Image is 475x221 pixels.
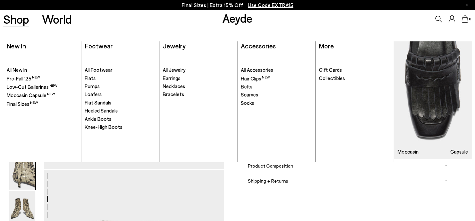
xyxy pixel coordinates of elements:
[85,99,156,106] a: Flat Sandals
[85,75,156,82] a: Flats
[319,67,390,73] a: Gift Cards
[7,92,55,98] span: Moccasin Capsule
[7,67,27,73] span: All New In
[7,84,57,90] span: Low-Cut Ballerinas
[85,83,100,89] span: Pumps
[163,75,180,81] span: Earrings
[222,11,253,25] a: Aeyde
[7,100,78,107] a: Final Sizes
[7,83,78,90] a: Low-Cut Ballerinas
[241,100,254,106] span: Socks
[241,75,312,82] a: Hair Clips
[319,42,334,50] a: More
[7,75,40,81] span: Pre-Fall '25
[85,42,113,50] a: Footwear
[163,75,234,82] a: Earrings
[163,67,185,73] span: All Jewelry
[85,124,122,130] span: Knee-High Boots
[7,101,38,107] span: Final Sizes
[319,75,345,81] span: Collectibles
[7,42,26,50] a: New In
[319,75,390,82] a: Collectibles
[163,83,234,90] a: Necklaces
[450,149,468,154] h3: Capsule
[444,164,448,167] img: svg%3E
[85,116,156,123] a: Ankle Boots
[163,91,234,98] a: Bracelets
[248,2,293,8] span: Navigate to /collections/ss25-final-sizes
[85,67,112,73] span: All Footwear
[163,91,184,97] span: Bracelets
[85,91,102,97] span: Loafers
[85,67,156,73] a: All Footwear
[241,67,312,73] a: All Accessories
[241,67,273,73] span: All Accessories
[468,17,472,21] span: 0
[248,163,293,168] span: Product Composition
[85,107,118,114] span: Heeled Sandals
[444,179,448,182] img: svg%3E
[7,75,78,82] a: Pre-Fall '25
[42,13,72,25] a: World
[85,116,111,122] span: Ankle Boots
[3,13,29,25] a: Shop
[241,75,270,81] span: Hair Clips
[241,83,312,90] a: Belts
[241,83,253,89] span: Belts
[248,178,288,183] span: Shipping + Returns
[319,67,342,73] span: Gift Cards
[7,92,78,99] a: Moccasin Capsule
[7,67,78,73] a: All New In
[85,91,156,98] a: Loafers
[398,149,419,154] h3: Moccasin
[163,42,185,50] a: Jewelry
[85,124,156,131] a: Knee-High Boots
[85,83,156,90] a: Pumps
[163,83,185,89] span: Necklaces
[241,91,258,97] span: Scarves
[241,42,276,50] a: Accessories
[85,75,96,81] span: Flats
[241,100,312,106] a: Socks
[462,15,468,23] a: 0
[9,155,35,190] img: Sofie Leather Ankle Boots - Image 4
[85,99,111,105] span: Flat Sandals
[394,41,472,159] a: Moccasin Capsule
[163,67,234,73] a: All Jewelry
[182,1,294,9] p: Final Sizes | Extra 15% Off
[85,107,156,114] a: Heeled Sandals
[394,41,472,159] img: Mobile_e6eede4d-78b8-4bd1-ae2a-4197e375e133_900x.jpg
[241,91,312,98] a: Scarves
